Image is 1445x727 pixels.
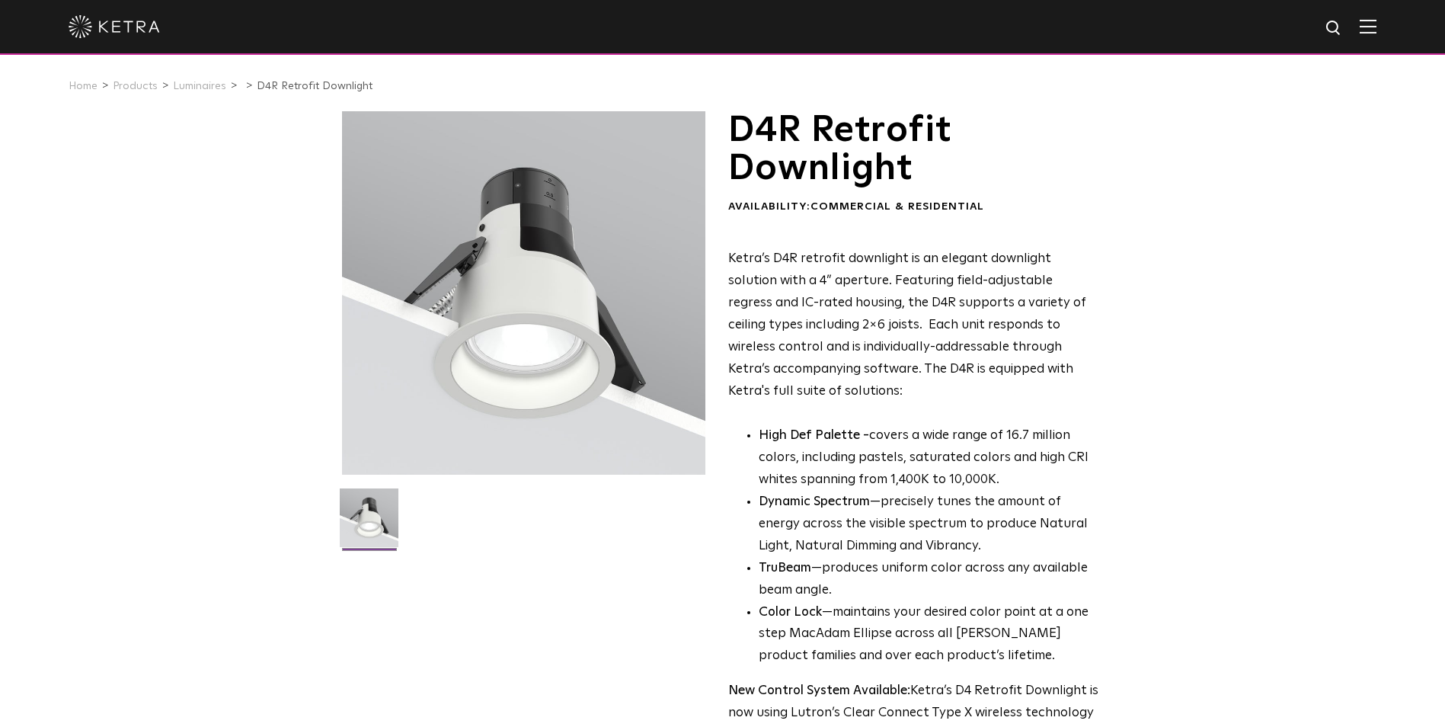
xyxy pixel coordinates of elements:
[759,606,822,619] strong: Color Lock
[257,81,372,91] a: D4R Retrofit Downlight
[759,492,1099,558] li: —precisely tunes the amount of energy across the visible spectrum to produce Natural Light, Natur...
[759,425,1099,492] p: covers a wide range of 16.7 million colors, including pastels, saturated colors and high CRI whit...
[728,111,1099,188] h1: D4R Retrofit Downlight
[1360,19,1376,34] img: Hamburger%20Nav.svg
[759,602,1099,668] li: —maintains your desired color point at a one step MacAdam Ellipse across all [PERSON_NAME] produc...
[1325,19,1344,38] img: search icon
[759,429,869,442] strong: High Def Palette -
[340,488,398,559] img: D4R Retrofit Downlight
[759,562,811,575] strong: TruBeam
[69,15,160,38] img: ketra-logo-2019-white
[173,81,226,91] a: Luminaires
[759,495,870,508] strong: Dynamic Spectrum
[759,558,1099,602] li: —produces uniform color across any available beam angle.
[113,81,158,91] a: Products
[810,201,984,212] span: Commercial & Residential
[69,81,98,91] a: Home
[728,200,1099,215] div: Availability:
[728,248,1099,402] p: Ketra’s D4R retrofit downlight is an elegant downlight solution with a 4” aperture. Featuring fie...
[728,684,910,697] strong: New Control System Available:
